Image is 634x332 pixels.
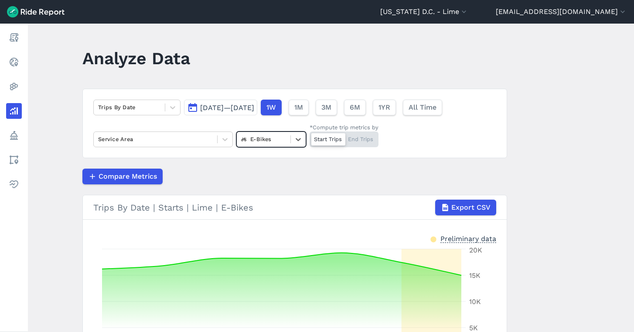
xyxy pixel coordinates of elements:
[184,100,257,115] button: [DATE]—[DATE]
[378,102,390,113] span: 1YR
[99,171,157,182] span: Compare Metrics
[321,102,331,113] span: 3M
[440,234,496,243] div: Preliminary data
[6,54,22,70] a: Realtime
[82,169,163,184] button: Compare Metrics
[6,79,22,94] a: Heatmaps
[380,7,468,17] button: [US_STATE] D.C. - Lime
[451,202,491,213] span: Export CSV
[469,246,482,254] tspan: 20K
[344,100,366,115] button: 6M
[310,123,378,131] div: *Compute trip metrics by
[6,103,22,119] a: Analyze
[200,104,254,112] span: [DATE]—[DATE]
[6,128,22,143] a: Policy
[409,102,436,113] span: All Time
[6,152,22,168] a: Areas
[316,100,337,115] button: 3M
[496,7,627,17] button: [EMAIL_ADDRESS][DOMAIN_NAME]
[6,176,22,192] a: Health
[373,100,396,115] button: 1YR
[266,102,276,113] span: 1W
[403,100,442,115] button: All Time
[7,6,65,17] img: Ride Report
[6,30,22,45] a: Report
[350,102,360,113] span: 6M
[82,46,190,70] h1: Analyze Data
[469,324,478,332] tspan: 5K
[294,102,303,113] span: 1M
[289,100,309,115] button: 1M
[435,200,496,215] button: Export CSV
[261,100,282,115] button: 1W
[469,271,481,280] tspan: 15K
[93,200,496,215] div: Trips By Date | Starts | Lime | E-Bikes
[469,297,481,306] tspan: 10K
